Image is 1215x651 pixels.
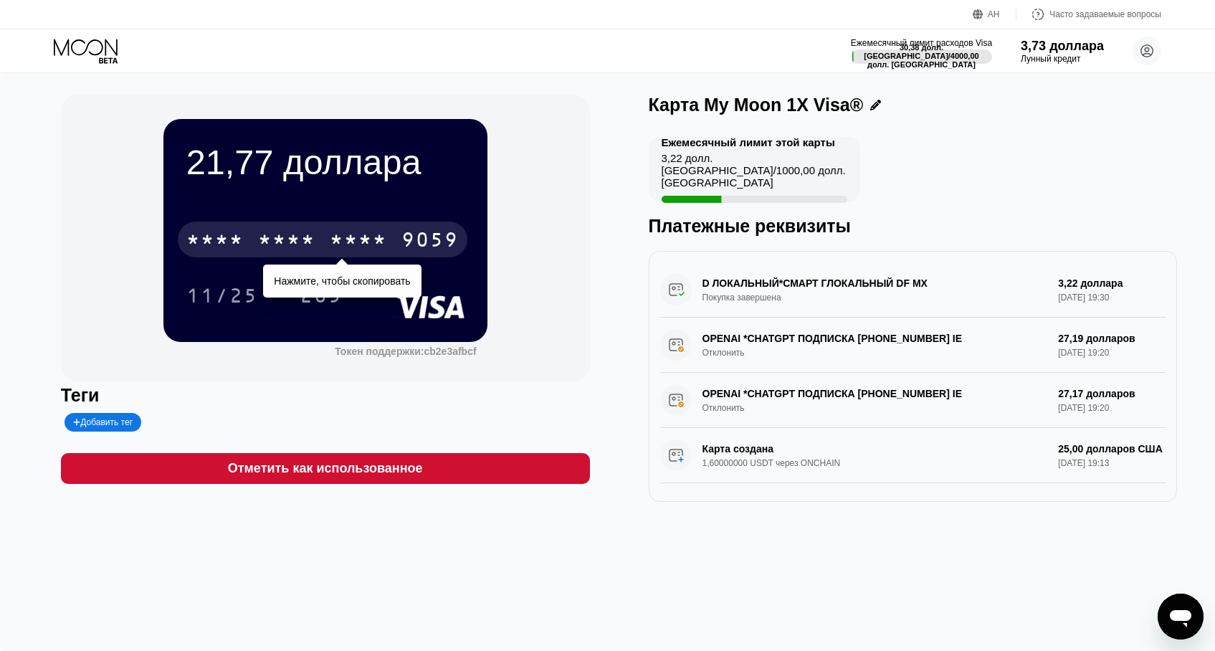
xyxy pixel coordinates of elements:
[300,286,343,309] font: 265
[1158,594,1204,640] iframe: Кнопка запуска окна обмена сообщениями
[274,275,410,287] font: Нажмите, чтобы скопировать
[289,277,353,313] div: 265
[61,385,100,405] font: Теги
[773,164,776,176] font: /
[1021,54,1080,64] font: Лунный кредит
[1049,9,1161,19] font: Часто задаваемые вопросы
[65,413,141,432] div: Добавить тег
[335,346,424,357] font: Токен поддержки:
[335,346,476,357] div: Токен поддержки:cb2e3afbcf
[1016,7,1161,22] div: Часто задаваемые вопросы
[649,95,864,115] font: Карта My Moon 1X Visa®
[80,417,133,427] font: Добавить тег
[186,286,258,309] font: 11/25
[649,216,851,236] font: Платежные реквизиты
[867,52,981,69] font: 4000,00 долл. [GEOGRAPHIC_DATA]
[401,230,459,253] font: 9059
[61,453,590,484] div: Отметить как использованное
[851,38,992,48] font: Ежемесячный лимит расходов Visa
[988,9,1000,19] font: АН
[424,346,476,357] font: cb2e3afbcf
[851,38,992,64] div: Ежемесячный лимит расходов Visa30,38 долл. [GEOGRAPHIC_DATA]/4000,00 долл. [GEOGRAPHIC_DATA]
[228,461,423,475] font: Отметить как использованное
[662,152,773,176] font: 3,22 долл. [GEOGRAPHIC_DATA]
[973,7,1016,22] div: АН
[864,43,948,60] font: 30,38 долл. [GEOGRAPHIC_DATA]
[662,136,835,148] font: Ежемесячный лимит этой карты
[186,143,421,181] font: 21,77 доллара
[1021,39,1104,53] font: 3,73 доллара
[662,164,849,189] font: 1000,00 долл. [GEOGRAPHIC_DATA]
[948,52,950,60] font: /
[1021,39,1104,64] div: 3,73 доллараЛунный кредит
[176,277,269,313] div: 11/25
